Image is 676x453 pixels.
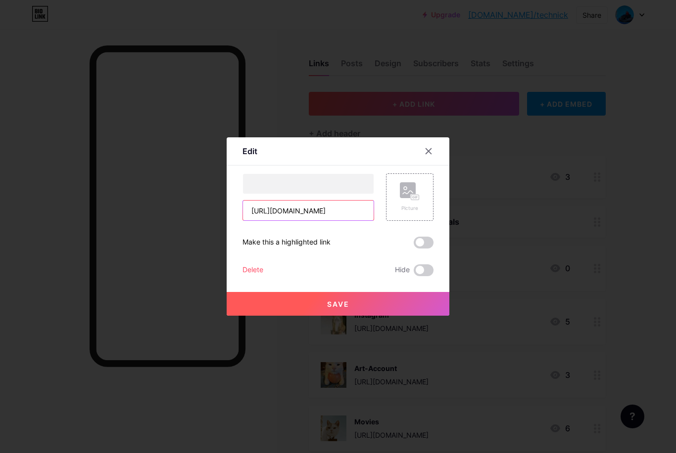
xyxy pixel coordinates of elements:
input: Title [243,174,374,194]
div: Make this a highlighted link [242,237,331,248]
span: Hide [395,264,410,276]
div: Picture [400,205,420,212]
div: Edit [242,145,257,157]
input: URL [243,201,374,220]
button: Save [227,292,449,316]
span: Save [327,300,349,308]
div: Delete [242,264,263,276]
